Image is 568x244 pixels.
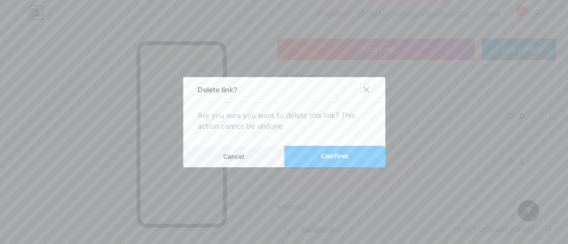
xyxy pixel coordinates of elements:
[183,146,284,167] button: Cancel
[198,84,238,95] div: Delete link?
[321,152,348,161] span: Confirm
[198,110,371,131] div: Are you sure you want to delete this link? This action cannot be undone.
[223,152,244,160] span: Cancel
[284,146,385,167] button: Confirm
